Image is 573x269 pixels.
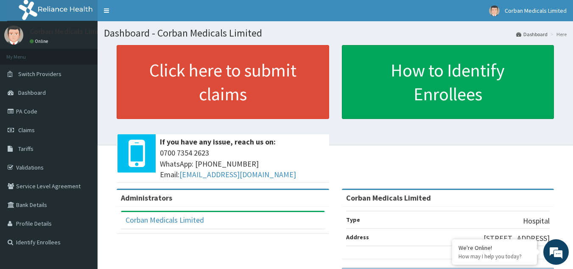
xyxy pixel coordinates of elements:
[117,45,329,119] a: Click here to submit claims
[484,233,550,244] p: [STREET_ADDRESS]
[346,216,360,224] b: Type
[121,193,172,203] b: Administrators
[342,45,554,119] a: How to Identify Enrollees
[505,7,567,14] span: Corban Medicals Limited
[160,147,325,180] span: 0700 7354 2623 WhatsApp: [PHONE_NUMBER] Email:
[4,25,23,45] img: User Image
[160,137,276,147] b: If you have any issue, reach us on:
[126,215,204,225] a: Corban Medicals Limited
[18,70,61,78] span: Switch Providers
[104,28,567,39] h1: Dashboard - Corban Medicals Limited
[346,193,431,203] strong: Corban Medicals Limited
[548,31,567,38] li: Here
[489,6,500,16] img: User Image
[18,145,34,153] span: Tariffs
[18,89,46,96] span: Dashboard
[30,38,50,44] a: Online
[346,233,369,241] b: Address
[523,215,550,227] p: Hospital
[30,28,110,35] p: Corban Medicals Limited
[179,170,296,179] a: [EMAIL_ADDRESS][DOMAIN_NAME]
[516,31,548,38] a: Dashboard
[458,253,531,260] p: How may I help you today?
[458,244,531,252] div: We're Online!
[18,126,35,134] span: Claims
